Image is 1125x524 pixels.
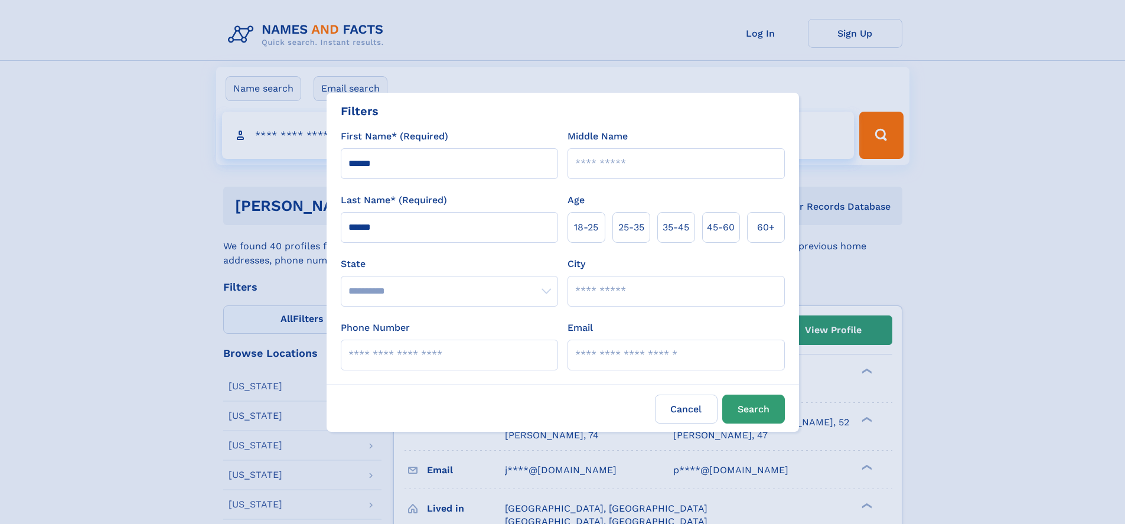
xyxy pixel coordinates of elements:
label: Email [568,321,593,335]
label: Last Name* (Required) [341,193,447,207]
span: 25‑35 [618,220,644,235]
span: 60+ [757,220,775,235]
span: 45‑60 [707,220,735,235]
label: City [568,257,585,271]
label: Age [568,193,585,207]
div: Filters [341,102,379,120]
label: State [341,257,558,271]
span: 18‑25 [574,220,598,235]
label: Cancel [655,395,718,424]
label: Phone Number [341,321,410,335]
button: Search [722,395,785,424]
label: Middle Name [568,129,628,144]
span: 35‑45 [663,220,689,235]
label: First Name* (Required) [341,129,448,144]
